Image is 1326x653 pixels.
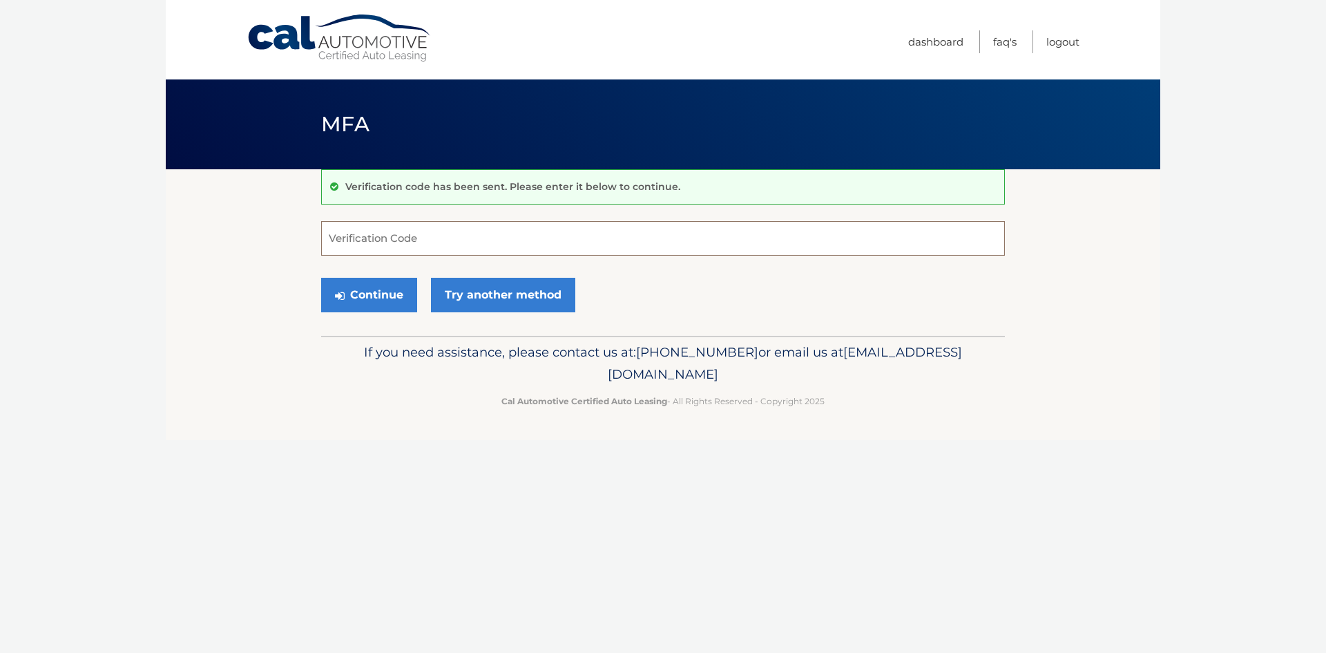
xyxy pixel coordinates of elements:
input: Verification Code [321,221,1005,256]
a: Logout [1046,30,1079,53]
strong: Cal Automotive Certified Auto Leasing [501,396,667,406]
span: [PHONE_NUMBER] [636,344,758,360]
a: Dashboard [908,30,963,53]
span: [EMAIL_ADDRESS][DOMAIN_NAME] [608,344,962,382]
p: - All Rights Reserved - Copyright 2025 [330,394,996,408]
span: MFA [321,111,369,137]
a: Try another method [431,278,575,312]
a: FAQ's [993,30,1017,53]
button: Continue [321,278,417,312]
p: If you need assistance, please contact us at: or email us at [330,341,996,386]
p: Verification code has been sent. Please enter it below to continue. [345,180,680,193]
a: Cal Automotive [247,14,433,63]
